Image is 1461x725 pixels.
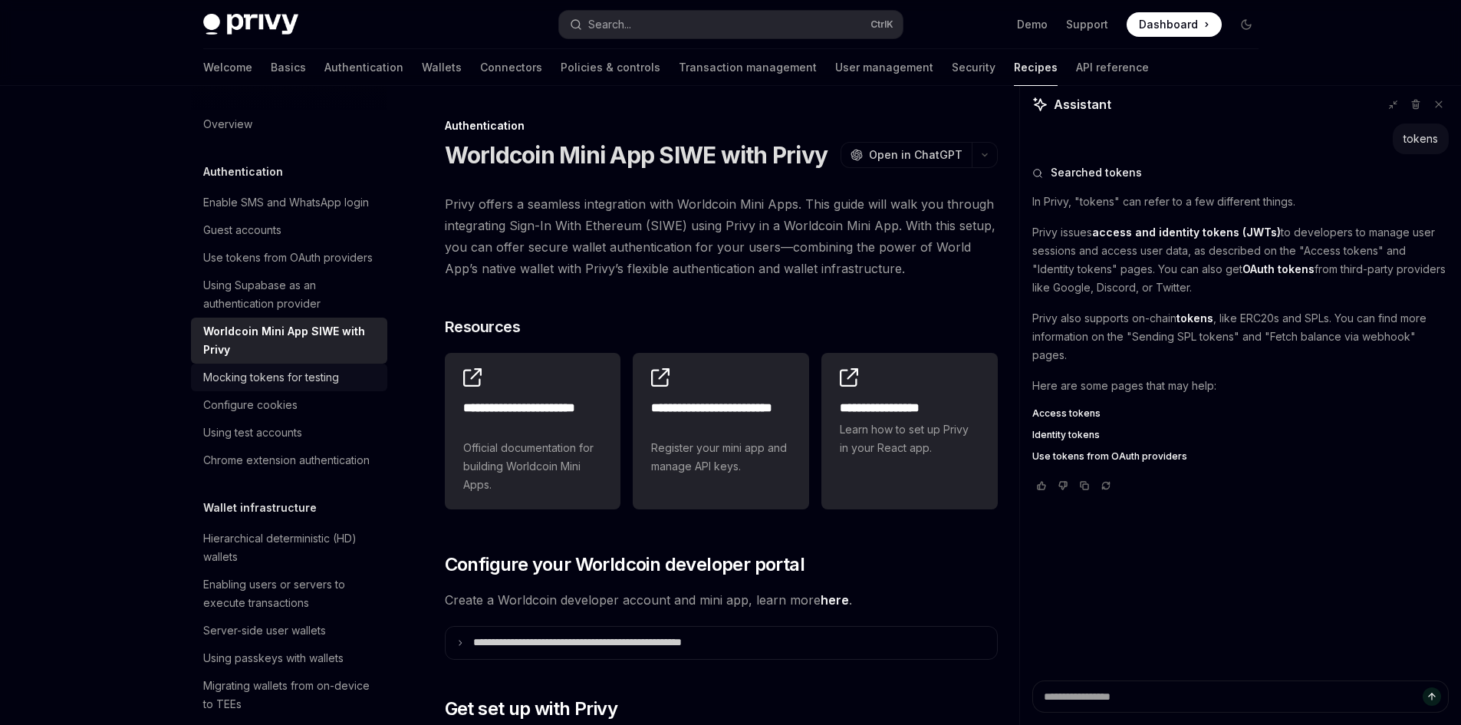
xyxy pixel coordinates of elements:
a: Transaction management [679,49,817,86]
span: Ctrl K [870,18,893,31]
span: Use tokens from OAuth providers [1032,450,1187,463]
a: Recipes [1014,49,1058,86]
strong: tokens [1176,311,1213,325]
a: Policies & controls [561,49,660,86]
span: Open in ChatGPT [869,147,962,163]
img: dark logo [203,14,298,35]
button: Toggle dark mode [1234,12,1259,37]
p: Privy also supports on-chain , like ERC20s and SPLs. You can find more information on the "Sendin... [1032,309,1449,364]
div: Configure cookies [203,396,298,414]
span: Dashboard [1139,17,1198,32]
a: Chrome extension authentication [191,447,387,474]
h5: Authentication [203,163,283,181]
div: Overview [203,115,252,133]
a: Use tokens from OAuth providers [1032,450,1449,463]
a: Security [952,49,995,86]
span: Identity tokens [1032,429,1100,441]
a: Demo [1017,17,1048,32]
button: Searched tokens [1032,165,1449,180]
div: Using passkeys with wallets [203,649,344,667]
span: Learn how to set up Privy in your React app. [840,420,979,457]
div: Enabling users or servers to execute transactions [203,575,378,612]
a: here [821,592,849,608]
a: Configure cookies [191,391,387,419]
a: Using test accounts [191,419,387,447]
div: Authentication [445,118,998,133]
a: Worldcoin Mini App SIWE with Privy [191,318,387,364]
div: Search... [588,15,631,34]
a: Use tokens from OAuth providers [191,244,387,272]
a: Enable SMS and WhatsApp login [191,189,387,216]
div: Using test accounts [203,423,302,442]
p: In Privy, "tokens" can refer to a few different things. [1032,193,1449,211]
button: Copy chat response [1075,478,1094,493]
h5: Wallet infrastructure [203,499,317,517]
a: Mocking tokens for testing [191,364,387,391]
a: User management [835,49,933,86]
span: Resources [445,316,521,338]
div: Worldcoin Mini App SIWE with Privy [203,322,378,359]
a: Migrating wallets from on-device to TEEs [191,672,387,718]
div: Enable SMS and WhatsApp login [203,193,369,212]
a: Enabling users or servers to execute transactions [191,571,387,617]
a: Welcome [203,49,252,86]
a: Overview [191,110,387,138]
div: Using Supabase as an authentication provider [203,276,378,313]
a: Wallets [422,49,462,86]
div: Mocking tokens for testing [203,368,339,387]
a: Support [1066,17,1108,32]
p: Here are some pages that may help: [1032,377,1449,395]
p: Privy issues to developers to manage user sessions and access user data, as described on the "Acc... [1032,223,1449,297]
span: Create a Worldcoin developer account and mini app, learn more . [445,589,998,611]
button: Vote that response was good [1032,478,1051,493]
span: Assistant [1054,95,1111,114]
span: Register your mini app and manage API keys. [651,439,791,476]
div: Hierarchical deterministic (HD) wallets [203,529,378,566]
button: Vote that response was not good [1054,478,1072,493]
strong: OAuth tokens [1242,262,1315,275]
span: Privy offers a seamless integration with Worldcoin Mini Apps. This guide will walk you through in... [445,193,998,279]
div: Chrome extension authentication [203,451,370,470]
a: Identity tokens [1032,429,1449,441]
span: Configure your Worldcoin developer portal [445,552,805,577]
a: API reference [1076,49,1149,86]
button: Open in ChatGPT [841,142,972,168]
a: Guest accounts [191,216,387,244]
div: Use tokens from OAuth providers [203,249,373,267]
a: Authentication [324,49,403,86]
span: Searched tokens [1051,165,1142,180]
a: Using Supabase as an authentication provider [191,272,387,318]
div: tokens [1403,131,1438,147]
a: Connectors [480,49,542,86]
a: Hierarchical deterministic (HD) wallets [191,525,387,571]
button: Send message [1423,687,1441,706]
h1: Worldcoin Mini App SIWE with Privy [445,141,828,169]
a: Using passkeys with wallets [191,644,387,672]
span: Official documentation for building Worldcoin Mini Apps. [463,439,603,494]
div: Guest accounts [203,221,281,239]
button: Reload last chat [1097,478,1115,493]
strong: access and identity tokens (JWTs) [1092,226,1281,239]
a: Basics [271,49,306,86]
span: Access tokens [1032,407,1101,420]
a: Dashboard [1127,12,1222,37]
a: Server-side user wallets [191,617,387,644]
button: Open search [559,11,903,38]
textarea: Ask a question... [1032,681,1449,713]
a: Access tokens [1032,407,1449,420]
div: Migrating wallets from on-device to TEEs [203,677,378,713]
div: Server-side user wallets [203,621,326,640]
